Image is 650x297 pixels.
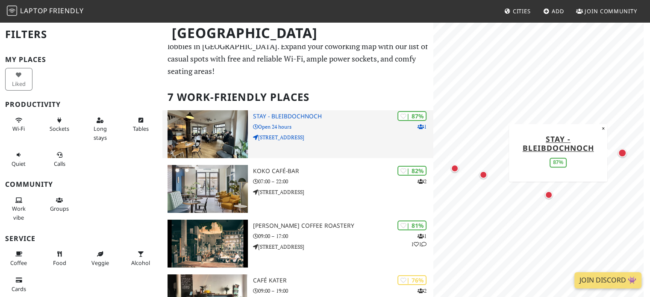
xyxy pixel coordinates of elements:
div: Map marker [616,147,628,159]
a: koko café-bar | 82% 2 koko café-bar 07:00 – 22:00 [STREET_ADDRESS] [162,165,433,213]
button: Sockets [46,113,73,136]
span: Veggie [91,259,109,267]
span: Cities [513,7,531,15]
span: Join Community [585,7,637,15]
h3: [PERSON_NAME] Coffee Roastery [253,222,434,229]
span: Add [552,7,564,15]
p: 2 [418,287,426,295]
a: Cities [501,3,534,19]
span: Long stays [94,125,107,141]
button: Long stays [86,113,114,144]
img: LaptopFriendly [7,6,17,16]
div: Map marker [449,163,460,174]
h1: [GEOGRAPHIC_DATA] [165,21,432,45]
span: Work-friendly tables [133,125,149,132]
p: 09:00 – 17:00 [253,232,434,240]
div: Map marker [478,169,489,180]
h3: My Places [5,56,157,64]
span: Food [53,259,66,267]
div: | 81% [397,221,426,230]
a: STAY - bleibdochnoch | 87% 1 STAY - bleibdochnoch Open 24 hours [STREET_ADDRESS] [162,110,433,158]
div: | 82% [397,166,426,176]
div: 87% [550,158,567,168]
button: Quiet [5,148,32,171]
p: 07:00 – 22:00 [253,177,434,185]
span: Quiet [12,160,26,168]
a: Join Community [573,3,641,19]
span: Stable Wi-Fi [12,125,25,132]
span: Power sockets [50,125,69,132]
button: Close popup [599,124,607,133]
p: [STREET_ADDRESS] [253,133,434,141]
span: Laptop [20,6,48,15]
img: koko café-bar [168,165,247,213]
h3: Café Kater [253,277,434,284]
span: Coffee [10,259,27,267]
button: Cards [5,273,32,296]
p: 09:00 – 19:00 [253,287,434,295]
button: Food [46,247,73,270]
button: Coffee [5,247,32,270]
span: People working [12,205,26,221]
button: Alcohol [127,247,154,270]
h3: Productivity [5,100,157,109]
p: [STREET_ADDRESS] [253,243,434,251]
img: Franz Morish Coffee Roastery [168,220,247,268]
a: Add [540,3,568,19]
h3: STAY - bleibdochnoch [253,113,434,120]
a: STAY - bleibdochnoch [523,134,594,153]
p: Open 24 hours [253,123,434,131]
span: Friendly [49,6,83,15]
span: Group tables [50,205,69,212]
button: Wi-Fi [5,113,32,136]
h3: koko café-bar [253,168,434,175]
p: 2 [418,177,426,185]
span: Alcohol [131,259,150,267]
h3: Community [5,180,157,188]
button: Groups [46,193,73,216]
div: Map marker [543,189,554,200]
p: 1 1 1 [411,232,426,248]
h2: 7 Work-Friendly Places [168,84,428,110]
div: | 76% [397,275,426,285]
img: STAY - bleibdochnoch [168,110,247,158]
button: Work vibe [5,193,32,224]
div: | 87% [397,111,426,121]
h3: Service [5,235,157,243]
a: LaptopFriendly LaptopFriendly [7,4,84,19]
span: Video/audio calls [54,160,65,168]
button: Calls [46,148,73,171]
h2: Filters [5,21,157,47]
button: Tables [127,113,154,136]
a: Franz Morish Coffee Roastery | 81% 111 [PERSON_NAME] Coffee Roastery 09:00 – 17:00 [STREET_ADDRESS] [162,220,433,268]
p: [STREET_ADDRESS] [253,188,434,196]
button: Veggie [86,247,114,270]
p: 1 [418,123,426,131]
span: Credit cards [12,285,26,293]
